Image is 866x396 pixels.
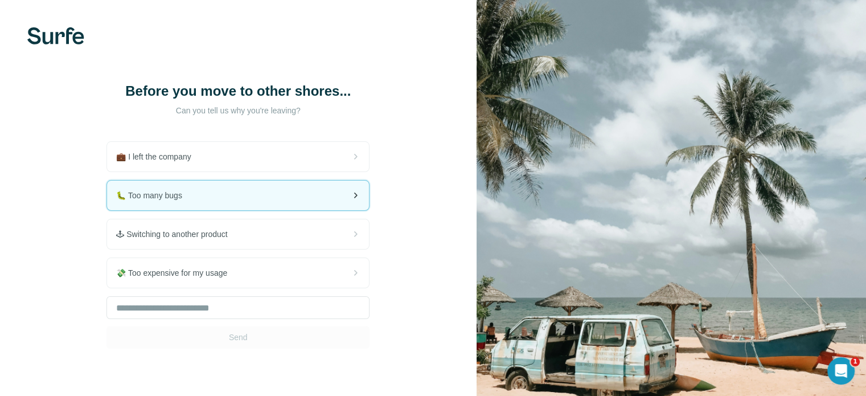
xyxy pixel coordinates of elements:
span: 🕹 Switching to another product [116,228,236,240]
span: 💼 I left the company [116,151,200,162]
p: Can you tell us why you're leaving? [124,105,352,116]
img: Surfe's logo [27,27,84,44]
span: 🐛 Too many bugs [116,190,191,201]
span: 1 [851,357,860,366]
iframe: Intercom live chat [827,357,855,385]
span: 💸 Too expensive for my usage [116,267,236,279]
h1: Before you move to other shores... [124,82,352,100]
